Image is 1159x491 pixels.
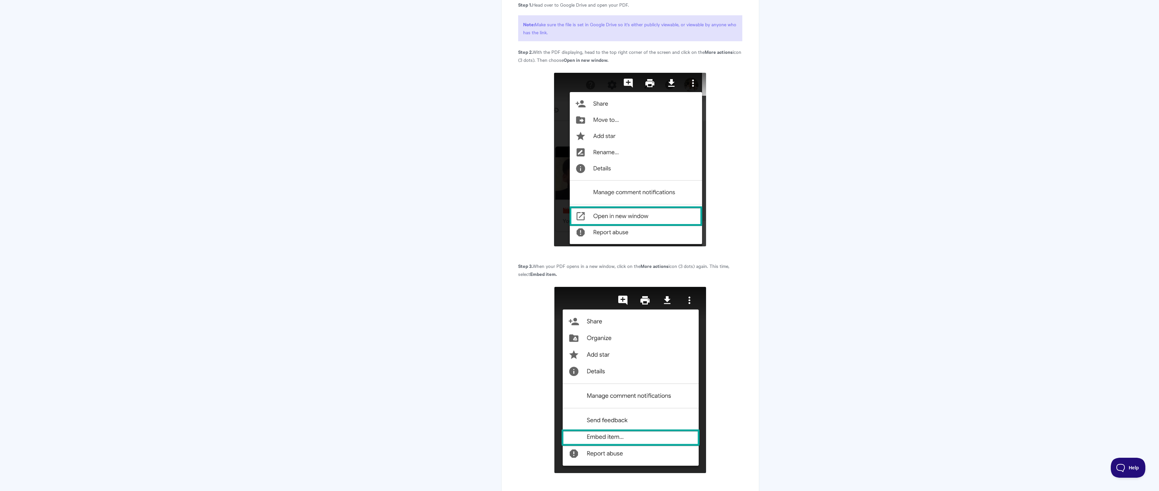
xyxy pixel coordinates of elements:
[1111,458,1146,478] iframe: Toggle Customer Support
[518,48,533,55] strong: Step 2.
[705,48,733,55] strong: More actions
[518,1,742,9] p: Head over to Google Drive and open your PDF.
[518,262,742,278] p: When your PDF opens in a new window, click on the icon (3 dots) again. This time, select
[518,262,533,269] strong: Step 3.
[554,72,706,247] img: file-8mk1iTuauU.png
[554,287,706,473] img: file-PhxaHkm61j.png
[530,270,557,277] strong: Embed item.
[518,48,742,64] p: With the PDF displaying, head to the top right corner of the screen and click on the icon (3 dots...
[523,21,535,28] strong: Note:
[641,262,668,269] strong: More actions
[518,15,742,41] p: Make sure the file is set in Google Drive so it's either publicly viewable, or viewable by anyone...
[564,56,608,63] strong: Open in new window.
[518,1,532,8] strong: Step 1.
